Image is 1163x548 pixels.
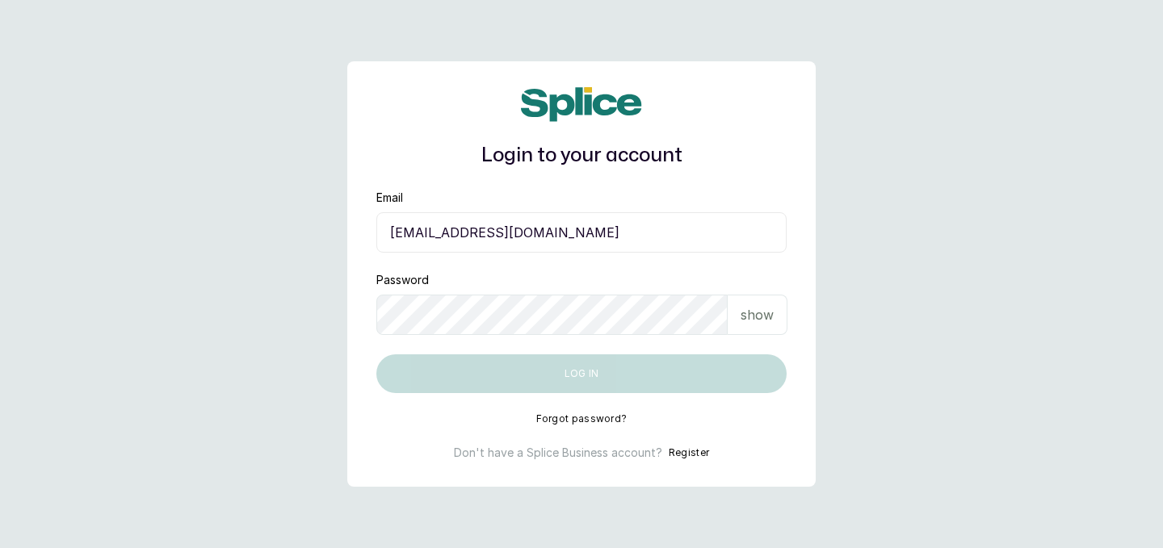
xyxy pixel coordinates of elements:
h1: Login to your account [376,141,787,170]
input: email@acme.com [376,212,787,253]
label: Password [376,272,429,288]
label: Email [376,190,403,206]
button: Forgot password? [536,412,628,425]
button: Register [669,445,709,461]
p: show [741,305,774,324]
p: Don't have a Splice Business account? [454,445,662,461]
button: Log in [376,354,787,393]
